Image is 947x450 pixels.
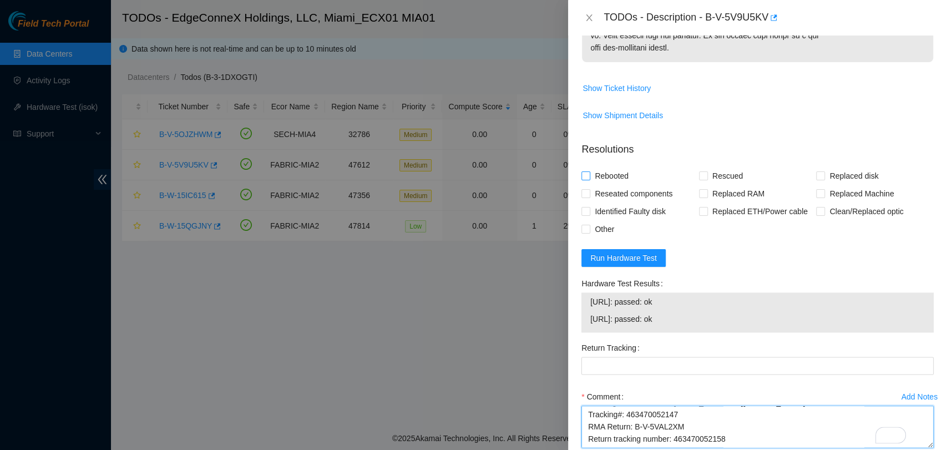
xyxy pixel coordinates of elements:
span: Show Shipment Details [583,109,663,122]
div: Add Notes [902,393,938,401]
textarea: To enrich screen reader interactions, please activate Accessibility in Grammarly extension settings [581,406,934,448]
input: Return Tracking [581,357,934,375]
span: Show Ticket History [583,82,651,94]
span: Replaced Machine [825,185,898,203]
button: Run Hardware Test [581,249,666,267]
span: Run Hardware Test [590,252,657,264]
span: Rescued [708,167,747,185]
span: [URL]: passed: ok [590,296,925,308]
button: Add Notes [901,388,938,406]
label: Return Tracking [581,339,644,357]
span: Clean/Replaced optic [825,203,908,220]
span: Other [590,220,619,238]
span: Replaced RAM [708,185,769,203]
label: Comment [581,388,628,406]
span: Replaced disk [825,167,883,185]
div: TODOs - Description - B-V-5V9U5KV [604,9,934,27]
span: Identified Faulty disk [590,203,670,220]
span: Replaced ETH/Power cable [708,203,812,220]
button: Show Ticket History [582,79,651,97]
span: Rebooted [590,167,633,185]
span: [URL]: passed: ok [590,313,925,325]
button: Show Shipment Details [582,107,664,124]
span: close [585,13,594,22]
span: Reseated components [590,185,677,203]
p: Resolutions [581,133,934,157]
button: Close [581,13,597,23]
label: Hardware Test Results [581,275,667,292]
